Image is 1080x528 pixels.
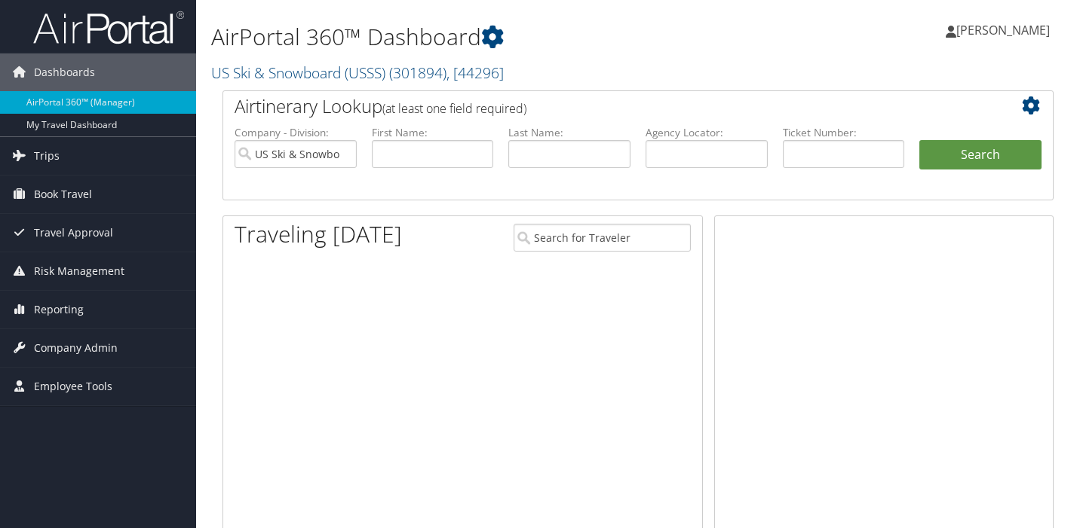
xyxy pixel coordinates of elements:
span: Book Travel [34,175,92,213]
label: Company - Division: [235,125,357,140]
img: airportal-logo.png [33,10,184,45]
span: Trips [34,137,60,175]
span: (at least one field required) [382,100,526,117]
span: Travel Approval [34,214,113,252]
h1: Traveling [DATE] [235,218,402,250]
label: Last Name: [508,125,631,140]
label: Agency Locator: [646,125,768,140]
span: Risk Management [34,252,124,290]
span: Company Admin [34,329,118,367]
button: Search [919,140,1042,170]
span: Reporting [34,291,84,328]
span: Employee Tools [34,368,112,405]
h1: AirPortal 360™ Dashboard [211,21,781,53]
a: US Ski & Snowboard (USSS) [211,63,504,83]
label: First Name: [372,125,494,140]
input: Search for Traveler [514,224,690,252]
span: ( 301894 ) [389,63,446,83]
a: [PERSON_NAME] [946,8,1065,53]
span: [PERSON_NAME] [956,22,1050,38]
h2: Airtinerary Lookup [235,93,972,119]
span: , [ 44296 ] [446,63,504,83]
span: Dashboards [34,53,95,91]
label: Ticket Number: [783,125,905,140]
